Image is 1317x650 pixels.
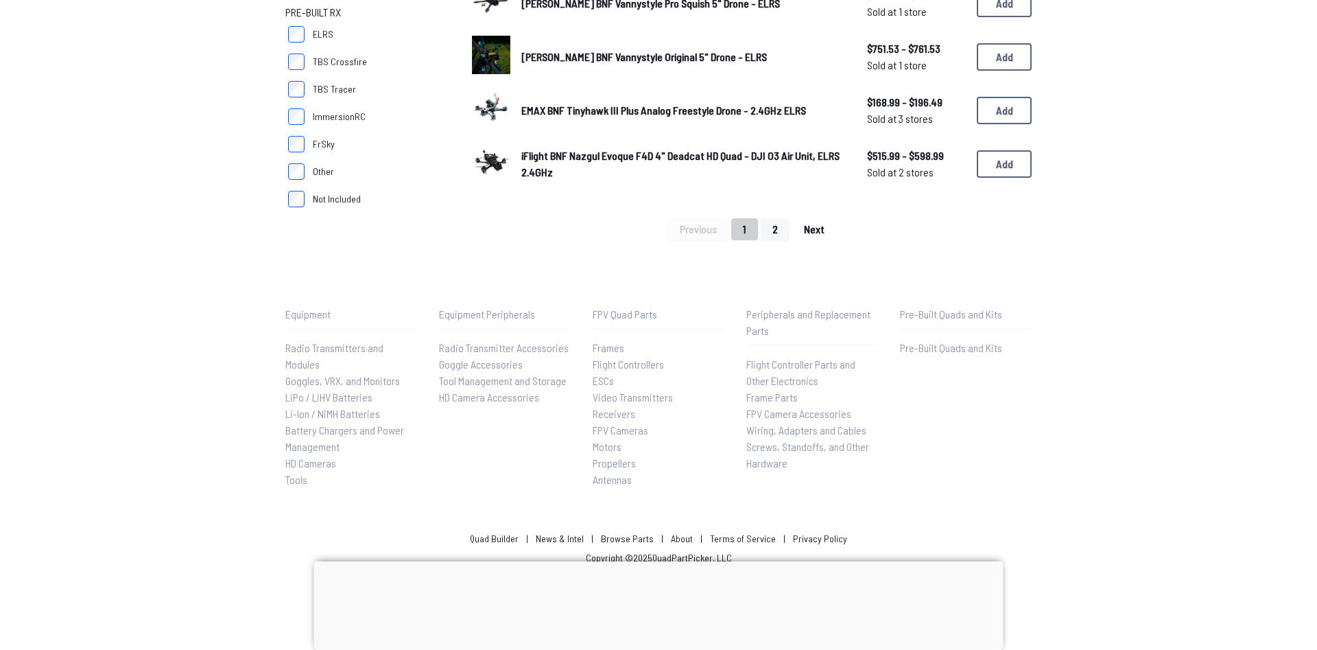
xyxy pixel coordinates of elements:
span: HD Cameras [285,456,336,469]
span: Pre-Built Quads and Kits [900,341,1002,354]
a: image [472,143,510,185]
span: $751.53 - $761.53 [867,40,966,57]
span: iFlight BNF Nazgul Evoque F4D 4" Deadcat HD Quad - DJI O3 Air Unit, ELRS 2.4GHz [521,149,840,178]
span: Goggle Accessories [439,358,523,371]
span: Receivers [593,407,635,420]
a: HD Camera Accessories [439,389,571,406]
span: Pre-Built RX [285,4,341,21]
span: Radio Transmitter Accessories [439,341,569,354]
p: Copyright © 2025 QuadPartPicker, LLC [586,551,732,565]
a: [PERSON_NAME] BNF Vannystyle Original 5" Drone - ELRS [521,49,845,65]
button: Add [977,43,1032,71]
button: 1 [731,218,758,240]
span: Sold at 3 stores [867,111,966,127]
a: FPV Cameras [593,422,724,439]
span: Frame Parts [746,391,798,404]
span: [PERSON_NAME] BNF Vannystyle Original 5" Drone - ELRS [521,50,767,63]
input: TBS Crossfire [288,54,305,70]
span: $515.99 - $598.99 [867,148,966,164]
button: Next [792,218,836,240]
span: Antennas [593,473,632,486]
a: LiPo / LiHV Batteries [285,389,417,406]
p: FPV Quad Parts [593,306,724,323]
input: Not Included [288,191,305,207]
a: Quad Builder [470,533,519,544]
a: Flight Controllers [593,356,724,373]
span: Not Included [313,192,361,206]
a: Motors [593,439,724,455]
a: FPV Camera Accessories [746,406,878,422]
span: Motors [593,440,621,453]
a: Wiring, Adapters and Cables [746,422,878,439]
span: $168.99 - $196.49 [867,94,966,111]
a: Frame Parts [746,389,878,406]
span: LiPo / LiHV Batteries [285,391,372,404]
input: TBS Tracer [288,81,305,97]
a: image [472,36,510,78]
p: Equipment [285,306,417,323]
span: Sold at 1 store [867,3,966,20]
span: TBS Tracer [313,82,356,96]
span: Flight Controller Parts and Other Electronics [746,358,855,387]
button: Add [977,150,1032,178]
span: TBS Crossfire [313,55,367,69]
a: Screws, Standoffs, and Other Hardware [746,439,878,472]
a: Pre-Built Quads and Kits [900,340,1032,356]
iframe: Advertisement [314,561,1004,647]
span: Propellers [593,456,636,469]
span: FPV Cameras [593,423,648,437]
p: Peripherals and Replacement Parts [746,306,878,339]
span: EMAX BNF Tinyhawk III Plus Analog Freestyle Drone - 2.4GHz ELRS [521,104,806,117]
span: ImmersionRC [313,110,366,124]
a: Radio Transmitters and Modules [285,340,417,373]
span: FrSky [313,137,335,151]
span: Sold at 1 store [867,57,966,73]
span: Tool Management and Storage [439,374,567,387]
span: HD Camera Accessories [439,391,539,404]
span: Sold at 2 stores [867,164,966,181]
span: ESCs [593,374,614,387]
a: Tools [285,472,417,488]
a: HD Cameras [285,455,417,472]
span: Li-Ion / NiMH Batteries [285,407,380,420]
a: Goggles, VRX, and Monitors [285,373,417,389]
span: Battery Chargers and Power Management [285,423,404,453]
a: Frames [593,340,724,356]
a: About [671,533,693,544]
a: Flight Controller Parts and Other Electronics [746,356,878,389]
span: Radio Transmitters and Modules [285,341,383,371]
input: Other [288,163,305,180]
span: ELRS [313,27,333,41]
p: Equipment Peripherals [439,306,571,323]
button: Add [977,97,1032,124]
button: 2 [761,218,790,240]
img: image [472,143,510,181]
a: Tool Management and Storage [439,373,571,389]
a: ESCs [593,373,724,389]
a: Terms of Service [710,533,776,544]
a: Radio Transmitter Accessories [439,340,571,356]
a: Antennas [593,472,724,488]
a: EMAX BNF Tinyhawk III Plus Analog Freestyle Drone - 2.4GHz ELRS [521,102,845,119]
span: Flight Controllers [593,358,664,371]
span: Next [804,224,824,235]
a: iFlight BNF Nazgul Evoque F4D 4" Deadcat HD Quad - DJI O3 Air Unit, ELRS 2.4GHz [521,148,845,181]
a: Video Transmitters [593,389,724,406]
a: image [472,89,510,132]
span: Screws, Standoffs, and Other Hardware [746,440,869,469]
span: Other [313,165,334,178]
p: | | | | | [464,532,853,546]
span: FPV Camera Accessories [746,407,851,420]
a: News & Intel [536,533,584,544]
a: Receivers [593,406,724,422]
span: Wiring, Adapters and Cables [746,423,866,437]
a: Li-Ion / NiMH Batteries [285,406,417,422]
a: Goggle Accessories [439,356,571,373]
span: Goggles, VRX, and Monitors [285,374,400,387]
a: Privacy Policy [793,533,847,544]
span: Frames [593,341,624,354]
a: Battery Chargers and Power Management [285,422,417,455]
p: Pre-Built Quads and Kits [900,306,1032,323]
span: Tools [285,473,307,486]
input: FrSky [288,136,305,152]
